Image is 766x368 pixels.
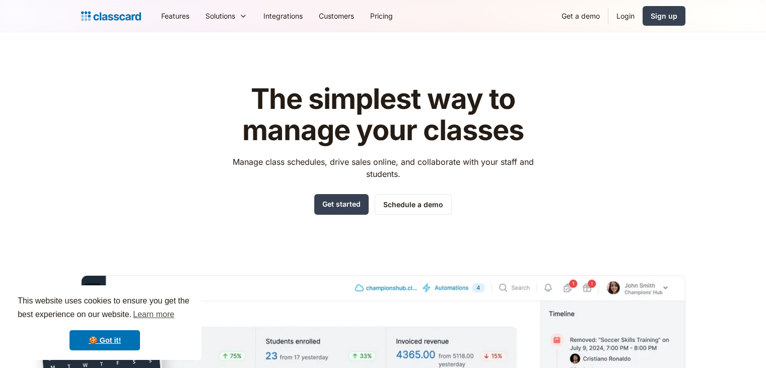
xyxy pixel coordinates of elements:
[69,330,140,350] a: dismiss cookie message
[153,5,197,27] a: Features
[553,5,608,27] a: Get a demo
[223,84,543,146] h1: The simplest way to manage your classes
[223,156,543,180] p: Manage class schedules, drive sales online, and collaborate with your staff and students.
[314,194,369,215] a: Get started
[608,5,643,27] a: Login
[8,285,201,360] div: cookieconsent
[651,11,677,21] div: Sign up
[255,5,311,27] a: Integrations
[81,9,141,23] a: home
[18,295,192,322] span: This website uses cookies to ensure you get the best experience on our website.
[197,5,255,27] div: Solutions
[205,11,235,21] div: Solutions
[375,194,452,215] a: Schedule a demo
[362,5,401,27] a: Pricing
[311,5,362,27] a: Customers
[131,307,176,322] a: learn more about cookies
[643,6,685,26] a: Sign up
